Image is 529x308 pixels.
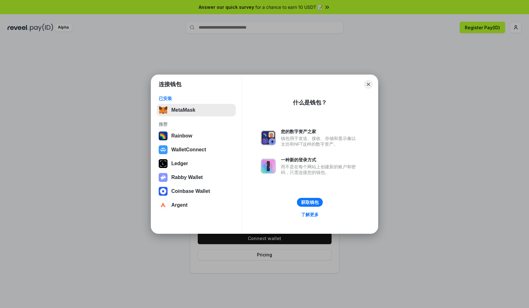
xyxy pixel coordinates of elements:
[157,185,236,198] button: Coinbase Wallet
[171,202,188,208] div: Argent
[159,159,168,168] img: svg+xml,%3Csvg%20xmlns%3D%22http%3A%2F%2Fwww.w3.org%2F2000%2Fsvg%22%20width%3D%2228%22%20height%3...
[171,133,192,139] div: Rainbow
[159,201,168,210] img: svg+xml,%3Csvg%20width%3D%2228%22%20height%3D%2228%22%20viewBox%3D%220%200%2028%2028%22%20fill%3D...
[171,188,210,194] div: Coinbase Wallet
[301,212,319,217] div: 了解更多
[293,99,327,106] div: 什么是钱包？
[171,147,206,153] div: WalletConnect
[159,173,168,182] img: svg+xml,%3Csvg%20xmlns%3D%22http%3A%2F%2Fwww.w3.org%2F2000%2Fsvg%22%20fill%3D%22none%22%20viewBox...
[364,80,373,89] button: Close
[171,107,195,113] div: MetaMask
[159,187,168,196] img: svg+xml,%3Csvg%20width%3D%2228%22%20height%3D%2228%22%20viewBox%3D%220%200%2028%2028%22%20fill%3D...
[157,157,236,170] button: Ledger
[281,129,359,134] div: 您的数字资产之家
[171,161,188,166] div: Ledger
[157,199,236,211] button: Argent
[159,106,168,115] img: svg+xml,%3Csvg%20fill%3D%22none%22%20height%3D%2233%22%20viewBox%3D%220%200%2035%2033%22%20width%...
[157,130,236,142] button: Rainbow
[297,198,323,207] button: 获取钱包
[159,96,234,101] div: 已安装
[171,175,203,180] div: Rabby Wallet
[159,132,168,140] img: svg+xml,%3Csvg%20width%3D%22120%22%20height%3D%22120%22%20viewBox%3D%220%200%20120%20120%22%20fil...
[261,130,276,145] img: svg+xml,%3Csvg%20xmlns%3D%22http%3A%2F%2Fwww.w3.org%2F2000%2Fsvg%22%20fill%3D%22none%22%20viewBox...
[261,159,276,174] img: svg+xml,%3Csvg%20xmlns%3D%22http%3A%2F%2Fwww.w3.org%2F2000%2Fsvg%22%20fill%3D%22none%22%20viewBox...
[281,164,359,175] div: 而不是在每个网站上创建新的账户和密码，只需连接您的钱包。
[159,121,234,127] div: 推荐
[157,171,236,184] button: Rabby Wallet
[281,136,359,147] div: 钱包用于发送、接收、存储和显示像以太坊和NFT这样的数字资产。
[281,157,359,163] div: 一种新的登录方式
[157,143,236,156] button: WalletConnect
[297,210,322,219] a: 了解更多
[159,145,168,154] img: svg+xml,%3Csvg%20width%3D%2228%22%20height%3D%2228%22%20viewBox%3D%220%200%2028%2028%22%20fill%3D...
[301,199,319,205] div: 获取钱包
[159,81,181,88] h1: 连接钱包
[157,104,236,116] button: MetaMask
